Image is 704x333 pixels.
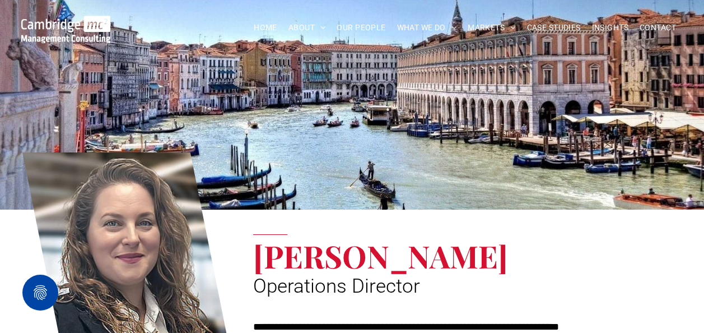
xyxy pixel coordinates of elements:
[283,19,332,36] a: ABOUT
[586,19,634,36] a: INSIGHTS
[253,275,420,298] span: Operations Director
[21,17,111,29] a: Your Business Transformed | Cambridge Management Consulting
[248,19,283,36] a: HOME
[462,19,521,36] a: MARKETS
[521,19,586,36] a: CASE STUDIES
[253,235,508,276] span: [PERSON_NAME]
[21,16,111,43] img: Go to Homepage
[391,19,463,36] a: WHAT WE DO
[634,19,682,36] a: CONTACT
[331,19,391,36] a: OUR PEOPLE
